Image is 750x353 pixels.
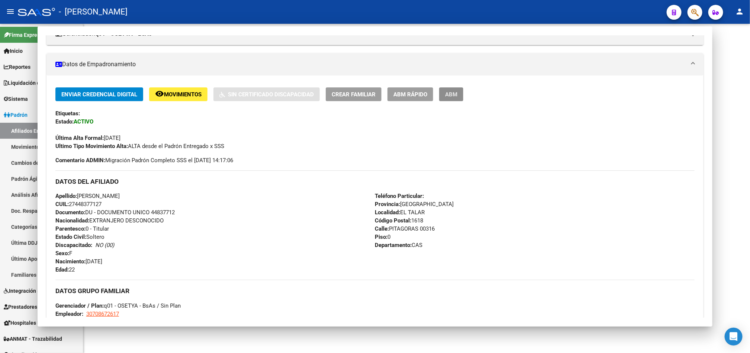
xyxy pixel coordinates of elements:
[55,156,233,164] span: Migración Padrón Completo SSS el [DATE] 14:17:06
[55,87,143,101] button: Enviar Credencial Digital
[55,266,69,273] strong: Edad:
[387,87,433,101] button: ABM Rápido
[4,319,58,327] span: Hospitales Públicos
[375,209,425,216] span: EL TALAR
[4,335,62,343] span: ANMAT - Trazabilidad
[213,87,320,101] button: Sin Certificado Discapacidad
[55,177,695,186] h3: DATOS DEL AFILIADO
[4,79,69,87] span: Liquidación de Convenios
[332,91,376,98] span: Crear Familiar
[375,242,422,248] span: CAS
[46,53,704,76] mat-expansion-panel-header: Datos de Empadronamiento
[4,111,28,119] span: Padrón
[55,110,80,117] strong: Etiquetas:
[4,47,23,55] span: Inicio
[55,250,69,257] strong: Sexo:
[55,302,104,309] strong: Gerenciador / Plan:
[375,225,389,232] strong: Calle:
[55,302,181,309] span: q01 - OSETYA - BsAs / Sin Plan
[86,311,119,317] span: 30708672617
[55,118,74,125] strong: Estado:
[74,118,93,125] strong: ACTIVO
[59,4,128,20] span: - [PERSON_NAME]
[6,7,15,16] mat-icon: menu
[439,87,463,101] button: ABM
[55,201,69,208] strong: CUIL:
[95,242,114,248] i: NO (00)
[4,303,71,311] span: Prestadores / Proveedores
[55,157,105,164] strong: Comentario ADMIN:
[61,91,137,98] span: Enviar Credencial Digital
[375,209,400,216] strong: Localidad:
[164,91,202,98] span: Movimientos
[375,217,423,224] span: 1618
[55,143,128,150] strong: Ultimo Tipo Movimiento Alta:
[375,234,387,240] strong: Piso:
[55,250,72,257] span: F
[55,287,695,295] h3: DATOS GRUPO FAMILIAR
[393,91,427,98] span: ABM Rápido
[228,91,314,98] span: Sin Certificado Discapacidad
[149,87,207,101] button: Movimientos
[445,91,457,98] span: ABM
[4,31,42,39] span: Firma Express
[375,242,412,248] strong: Departamento:
[55,225,86,232] strong: Parentesco:
[55,217,164,224] span: EXTRANJERO DESCONOCIDO
[55,311,83,317] strong: Empleador:
[375,234,390,240] span: 0
[55,258,102,265] span: [DATE]
[375,217,411,224] strong: Código Postal:
[55,266,75,273] span: 22
[55,234,104,240] span: Soltero
[55,225,109,232] span: 0 - Titular
[55,258,86,265] strong: Nacimiento:
[55,135,104,141] strong: Última Alta Formal:
[735,7,744,16] mat-icon: person
[55,135,120,141] span: [DATE]
[55,143,224,150] span: ALTA desde el Padrón Entregado x SSS
[55,193,77,199] strong: Apellido:
[55,209,85,216] strong: Documento:
[375,225,435,232] span: PITAGORAS 00316
[55,217,89,224] strong: Nacionalidad:
[55,234,86,240] strong: Estado Civil:
[375,201,454,208] span: [GEOGRAPHIC_DATA]
[4,287,73,295] span: Integración (discapacidad)
[375,201,400,208] strong: Provincia:
[55,201,102,208] span: 27448377127
[55,242,92,248] strong: Discapacitado:
[55,60,686,69] mat-panel-title: Datos de Empadronamiento
[55,209,175,216] span: DU - DOCUMENTO UNICO 44837712
[725,328,743,346] div: Open Intercom Messenger
[4,63,30,71] span: Reportes
[55,193,120,199] span: [PERSON_NAME]
[326,87,382,101] button: Crear Familiar
[4,95,28,103] span: Sistema
[375,193,424,199] strong: Teléfono Particular:
[155,89,164,98] mat-icon: remove_red_eye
